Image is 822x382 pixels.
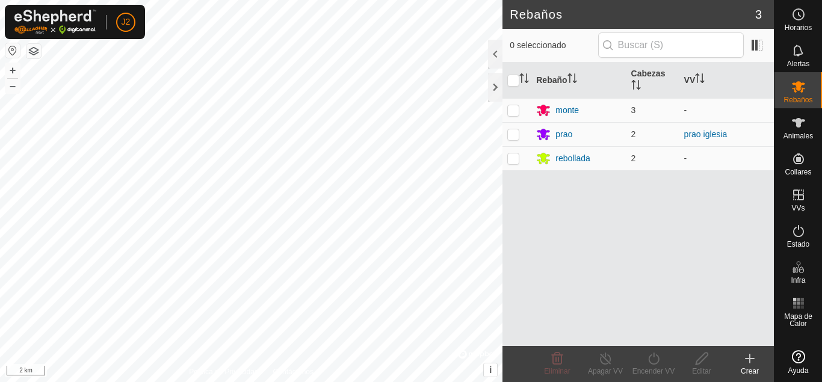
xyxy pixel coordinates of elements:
[273,366,314,377] a: Contáctenos
[510,39,598,52] span: 0 seleccionado
[598,32,744,58] input: Buscar (S)
[629,366,678,377] div: Encender VV
[755,5,762,23] span: 3
[122,16,131,28] span: J2
[5,63,20,78] button: +
[695,75,705,85] p-sorticon: Activar para ordenar
[787,241,809,248] span: Estado
[631,129,636,139] span: 2
[783,96,812,103] span: Rebaños
[5,79,20,93] button: –
[489,365,492,375] span: i
[787,60,809,67] span: Alertas
[785,24,812,31] span: Horarios
[774,345,822,379] a: Ayuda
[510,7,755,22] h2: Rebaños
[684,129,728,139] a: prao iglesia
[531,63,626,99] th: Rebaño
[726,366,774,377] div: Crear
[555,128,572,141] div: prao
[484,363,497,377] button: i
[555,104,579,117] div: monte
[581,366,629,377] div: Apagar VV
[679,98,774,122] td: -
[679,146,774,170] td: -
[631,82,641,91] p-sorticon: Activar para ordenar
[679,63,774,99] th: VV
[788,367,809,374] span: Ayuda
[785,168,811,176] span: Collares
[626,63,679,99] th: Cabezas
[5,43,20,58] button: Restablecer Mapa
[555,152,590,165] div: rebollada
[791,277,805,284] span: Infra
[777,313,819,327] span: Mapa de Calor
[26,44,41,58] button: Capas del Mapa
[783,132,813,140] span: Animales
[791,205,805,212] span: VVs
[14,10,96,34] img: Logo Gallagher
[631,105,636,115] span: 3
[544,367,570,375] span: Eliminar
[678,366,726,377] div: Editar
[189,366,258,377] a: Política de Privacidad
[631,153,636,163] span: 2
[567,75,577,85] p-sorticon: Activar para ordenar
[519,75,529,85] p-sorticon: Activar para ordenar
